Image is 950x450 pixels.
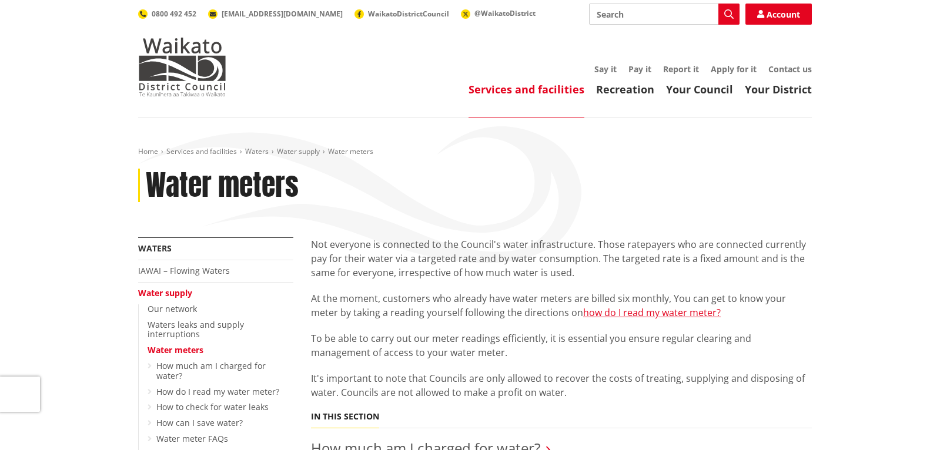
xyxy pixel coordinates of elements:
nav: breadcrumb [138,147,812,157]
a: Your Council [666,82,733,96]
a: Contact us [768,63,812,75]
a: 0800 492 452 [138,9,196,19]
a: Water supply [277,146,320,156]
a: Waters [138,243,172,254]
span: @WaikatoDistrict [474,8,536,18]
a: how do I read my water meter? [583,306,721,319]
a: Apply for it [711,63,757,75]
a: Home [138,146,158,156]
a: Recreation [596,82,654,96]
a: Pay it [628,63,651,75]
h5: In this section [311,412,379,422]
a: Water meters [148,344,203,355]
a: Account [745,4,812,25]
span: Water meters [328,146,373,156]
a: Waters leaks and supply interruptions [148,319,244,340]
a: IAWAI – Flowing Waters [138,265,230,276]
input: Search input [589,4,740,25]
a: Our network [148,303,197,314]
span: WaikatoDistrictCouncil [368,9,449,19]
a: @WaikatoDistrict [461,8,536,18]
a: [EMAIL_ADDRESS][DOMAIN_NAME] [208,9,343,19]
a: How much am I charged for water? [156,360,266,381]
a: Water supply [138,287,192,298]
a: Your District [745,82,812,96]
a: Services and facilities [469,82,584,96]
a: How can I save water? [156,417,243,428]
span: [EMAIL_ADDRESS][DOMAIN_NAME] [222,9,343,19]
p: At the moment, customers who already have water meters are billed six monthly, You can get to kno... [311,291,812,320]
a: How to check for water leaks [156,401,269,412]
a: Services and facilities [166,146,237,156]
p: It's important to note that Councils are only allowed to recover the costs of treating, supplying... [311,371,812,399]
a: How do I read my water meter? [156,386,279,397]
a: Water meter FAQs [156,433,228,444]
span: 0800 492 452 [152,9,196,19]
a: WaikatoDistrictCouncil [354,9,449,19]
p: To be able to carry out our meter readings efficiently, it is essential you ensure regular cleari... [311,331,812,360]
a: Report it [663,63,699,75]
p: Not everyone is connected to the Council's water infrastructure. Those ratepayers who are connect... [311,237,812,280]
a: Say it [594,63,617,75]
a: Waters [245,146,269,156]
h1: Water meters [146,169,299,203]
img: Waikato District Council - Te Kaunihera aa Takiwaa o Waikato [138,38,226,96]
